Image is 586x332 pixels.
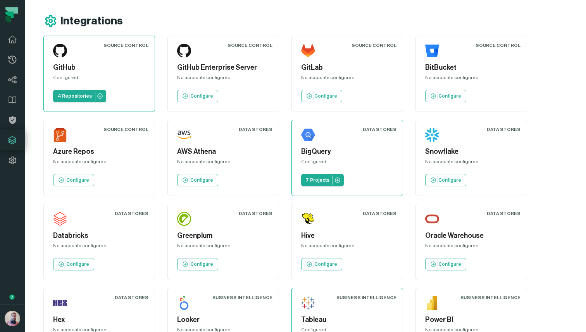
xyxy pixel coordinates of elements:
h5: Oracle Warehouse [425,231,517,241]
a: 4 Repositories [53,90,106,102]
h5: GitHub Enterprise Server [177,62,269,73]
a: Configure [425,258,466,270]
p: Configure [438,261,461,267]
img: Tableau [301,296,315,310]
img: Looker [177,296,191,310]
div: Business Intelligence [460,294,521,301]
div: Source Control [476,42,521,48]
div: No accounts configured [177,158,269,168]
div: Data Stores [363,126,396,132]
h5: Hive [301,231,393,241]
p: 4 Repositories [58,93,92,99]
div: No accounts configured [301,243,393,252]
img: AWS Athena [177,128,191,142]
p: Configure [438,93,461,99]
div: No accounts configured [425,74,517,84]
img: Snowflake [425,128,439,142]
img: Databricks [53,212,67,226]
h5: Azure Repos [53,146,145,157]
div: Data Stores [239,210,272,217]
div: Data Stores [115,294,148,301]
h5: AWS Athena [177,146,269,157]
p: Configure [314,261,337,267]
a: Configure [53,174,94,186]
img: Oracle Warehouse [425,212,439,226]
img: Hive [301,212,315,226]
p: Configure [190,177,213,183]
div: Data Stores [239,126,272,132]
h5: Looker [177,315,269,325]
a: 7 Projects [301,174,344,186]
p: Configure [66,261,89,267]
div: Configured [301,158,393,168]
a: Configure [301,258,342,270]
p: Configure [190,261,213,267]
div: Business Intelligence [212,294,272,301]
a: Configure [301,90,342,102]
div: Data Stores [487,126,521,132]
img: GitHub Enterprise Server [177,44,191,58]
p: Configure [190,93,213,99]
div: Data Stores [115,210,148,217]
div: No accounts configured [425,158,517,168]
div: No accounts configured [177,74,269,84]
h5: Power BI [425,315,517,325]
img: BitBucket [425,44,439,58]
div: No accounts configured [53,158,145,168]
h5: GitLab [301,62,393,73]
div: Data Stores [487,210,521,217]
img: GitLab [301,44,315,58]
img: BigQuery [301,128,315,142]
img: avatar of Idan Shabi [5,311,20,326]
a: Configure [425,90,466,102]
h5: Greenplum [177,231,269,241]
p: Configure [66,177,89,183]
div: Tooltip anchor [9,294,16,301]
div: No accounts configured [425,243,517,252]
img: Greenplum [177,212,191,226]
div: Business Intelligence [336,294,396,301]
h5: Hex [53,315,145,325]
h1: Integrations [60,14,123,28]
h5: Snowflake [425,146,517,157]
p: Configure [438,177,461,183]
p: 7 Projects [306,177,329,183]
div: Configured [53,74,145,84]
div: Source Control [103,126,148,132]
div: Data Stores [363,210,396,217]
div: No accounts configured [301,74,393,84]
div: No accounts configured [53,243,145,252]
a: Configure [425,174,466,186]
div: Source Control [352,42,396,48]
h5: GitHub [53,62,145,73]
a: Configure [53,258,94,270]
p: Configure [314,93,337,99]
img: GitHub [53,44,67,58]
img: Azure Repos [53,128,67,142]
div: Source Control [103,42,148,48]
h5: BitBucket [425,62,517,73]
img: Hex [53,296,67,310]
a: Configure [177,174,218,186]
a: Configure [177,258,218,270]
a: Configure [177,90,218,102]
div: Source Control [228,42,272,48]
h5: Tableau [301,315,393,325]
div: No accounts configured [177,243,269,252]
h5: BigQuery [301,146,393,157]
h5: Databricks [53,231,145,241]
img: Power BI [425,296,439,310]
